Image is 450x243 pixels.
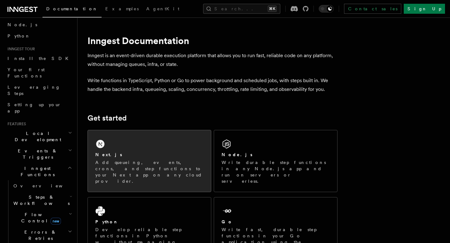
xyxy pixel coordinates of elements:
[5,47,35,52] span: Inngest tour
[7,102,61,113] span: Setting up your app
[5,19,73,30] a: Node.js
[222,219,233,225] h2: Go
[222,159,330,184] p: Write durable step functions in any Node.js app and run on servers or serverless.
[7,22,37,27] span: Node.js
[5,148,68,160] span: Events & Triggers
[11,191,73,209] button: Steps & Workflows
[5,163,73,180] button: Inngest Functions
[319,5,334,12] button: Toggle dark mode
[7,85,60,96] span: Leveraging Steps
[11,209,73,226] button: Flow Controlnew
[5,130,68,143] span: Local Development
[87,51,337,69] p: Inngest is an event-driven durable execution platform that allows you to run fast, reliable code ...
[87,114,127,122] a: Get started
[102,2,142,17] a: Examples
[5,145,73,163] button: Events & Triggers
[5,99,73,117] a: Setting up your app
[46,6,98,11] span: Documentation
[105,6,139,11] span: Examples
[95,151,122,158] h2: Next.js
[13,183,78,188] span: Overview
[11,194,70,206] span: Steps & Workflows
[42,2,102,17] a: Documentation
[51,218,61,225] span: new
[5,53,73,64] a: Install the SDK
[146,6,179,11] span: AgentKit
[5,128,73,145] button: Local Development
[5,121,26,126] span: Features
[5,82,73,99] a: Leveraging Steps
[7,56,72,61] span: Install the SDK
[87,130,211,192] a: Next.jsAdd queueing, events, crons, and step functions to your Next app on any cloud provider.
[214,130,337,192] a: Node.jsWrite durable step functions in any Node.js app and run on servers or serverless.
[95,159,203,184] p: Add queueing, events, crons, and step functions to your Next app on any cloud provider.
[5,165,67,178] span: Inngest Functions
[7,33,30,38] span: Python
[5,64,73,82] a: Your first Functions
[268,6,277,12] kbd: ⌘K
[203,4,280,14] button: Search...⌘K
[95,219,118,225] h2: Python
[5,30,73,42] a: Python
[11,180,73,191] a: Overview
[222,151,252,158] h2: Node.js
[11,211,69,224] span: Flow Control
[11,229,68,241] span: Errors & Retries
[142,2,183,17] a: AgentKit
[404,4,445,14] a: Sign Up
[344,4,401,14] a: Contact sales
[7,67,45,78] span: Your first Functions
[87,76,337,94] p: Write functions in TypeScript, Python or Go to power background and scheduled jobs, with steps bu...
[87,35,337,46] h1: Inngest Documentation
